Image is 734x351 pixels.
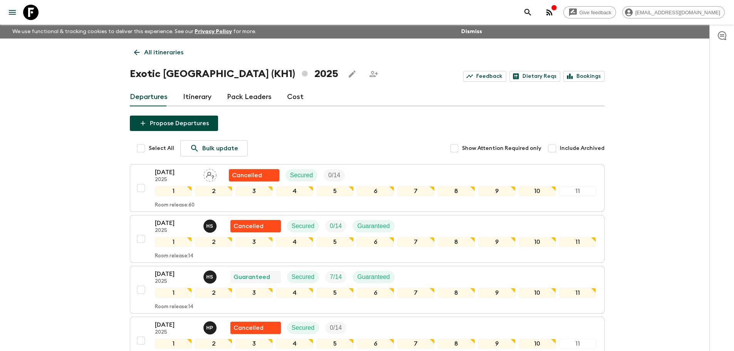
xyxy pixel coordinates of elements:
[144,48,183,57] p: All itineraries
[155,269,197,279] p: [DATE]
[397,237,435,247] div: 7
[180,140,248,156] a: Bulk update
[357,186,394,196] div: 6
[130,66,338,82] h1: Exotic [GEOGRAPHIC_DATA] (KH1) 2025
[563,6,616,18] a: Give feedback
[203,220,218,233] button: HS
[325,271,346,283] div: Trip Fill
[155,202,195,208] p: Room release: 60
[438,339,475,349] div: 8
[330,222,342,231] p: 0 / 14
[230,220,281,232] div: Flash Pack cancellation
[276,186,313,196] div: 4
[438,186,475,196] div: 8
[316,288,354,298] div: 5
[276,339,313,349] div: 4
[325,322,346,334] div: Trip Fill
[155,177,197,183] p: 2025
[233,323,264,333] p: Cancelled
[478,186,516,196] div: 9
[155,279,197,285] p: 2025
[330,323,342,333] p: 0 / 14
[559,339,596,349] div: 11
[316,339,354,349] div: 5
[292,222,315,231] p: Secured
[155,329,197,336] p: 2025
[207,223,213,229] p: H S
[183,88,212,106] a: Itinerary
[478,339,516,349] div: 9
[230,322,281,334] div: Flash Pack cancellation
[357,288,394,298] div: 6
[130,88,168,106] a: Departures
[155,320,197,329] p: [DATE]
[233,222,264,231] p: Cancelled
[232,171,262,180] p: Cancelled
[149,144,174,152] span: Select All
[462,144,541,152] span: Show Attention Required only
[287,322,319,334] div: Secured
[233,272,270,282] p: Guaranteed
[203,171,217,177] span: Assign pack leader
[519,186,556,196] div: 10
[155,218,197,228] p: [DATE]
[130,164,605,212] button: [DATE]2025Assign pack leaderFlash Pack cancellationSecuredTrip Fill1234567891011Room release:60
[559,186,596,196] div: 11
[207,325,213,331] p: H P
[235,288,273,298] div: 3
[325,220,346,232] div: Trip Fill
[229,169,279,181] div: Flash Pack cancellation
[195,237,232,247] div: 2
[357,222,390,231] p: Guaranteed
[366,66,381,82] span: Share this itinerary
[357,339,394,349] div: 6
[155,339,192,349] div: 1
[276,237,313,247] div: 4
[276,288,313,298] div: 4
[155,253,193,259] p: Room release: 14
[575,10,616,15] span: Give feedback
[130,45,188,60] a: All itineraries
[324,169,345,181] div: Trip Fill
[290,171,313,180] p: Secured
[519,339,556,349] div: 10
[203,270,218,284] button: HS
[463,71,506,82] a: Feedback
[328,171,340,180] p: 0 / 14
[155,228,197,234] p: 2025
[235,186,273,196] div: 3
[622,6,725,18] div: [EMAIL_ADDRESS][DOMAIN_NAME]
[287,220,319,232] div: Secured
[130,266,605,314] button: [DATE]2025Hong SarouGuaranteedSecuredTrip FillGuaranteed1234567891011Room release:14
[130,116,218,131] button: Propose Departures
[155,304,193,310] p: Room release: 14
[330,272,342,282] p: 7 / 14
[195,339,232,349] div: 2
[478,288,516,298] div: 9
[155,186,192,196] div: 1
[287,271,319,283] div: Secured
[478,237,516,247] div: 9
[235,237,273,247] div: 3
[203,321,218,334] button: HP
[286,169,318,181] div: Secured
[5,5,20,20] button: menu
[195,186,232,196] div: 2
[559,288,596,298] div: 11
[9,25,259,39] p: We use functional & tracking cookies to deliver this experience. See our for more.
[155,168,197,177] p: [DATE]
[227,88,272,106] a: Pack Leaders
[520,5,536,20] button: search adventures
[397,288,435,298] div: 7
[509,71,560,82] a: Dietary Reqs
[155,288,192,298] div: 1
[563,71,605,82] a: Bookings
[559,237,596,247] div: 11
[287,88,304,106] a: Cost
[203,324,218,330] span: Heng PringRathana
[397,186,435,196] div: 7
[397,339,435,349] div: 7
[155,237,192,247] div: 1
[344,66,360,82] button: Edit this itinerary
[316,237,354,247] div: 5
